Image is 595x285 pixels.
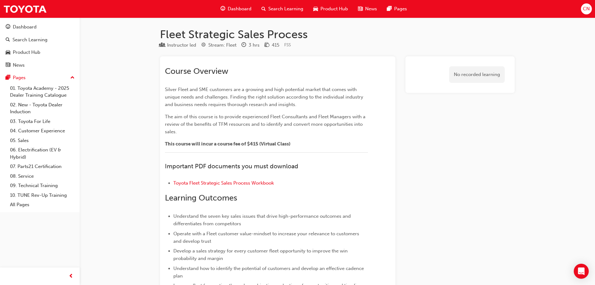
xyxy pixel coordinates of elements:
span: learningResourceType_INSTRUCTOR_LED-icon [160,43,165,48]
span: Dashboard [228,5,251,13]
span: Course Overview [165,66,228,76]
span: guage-icon [6,24,10,30]
button: CN [581,3,592,14]
a: search-iconSearch Learning [256,3,308,15]
button: DashboardSearch LearningProduct HubNews [2,20,77,72]
span: The aim of this course is to provide experienced Fleet Consultants and Fleet Managers with a revi... [165,114,367,135]
div: Stream: Fleet [208,42,236,49]
a: 10. TUNE Rev-Up Training [7,191,77,200]
span: car-icon [6,50,10,55]
div: Price [265,41,279,49]
a: 04. Customer Experience [7,126,77,136]
div: 3 hrs [249,42,260,49]
span: Search Learning [268,5,303,13]
a: 02. New - Toyota Dealer Induction [7,100,77,117]
span: Pages [394,5,407,13]
span: Learning resource code [284,42,291,48]
a: pages-iconPages [382,3,412,15]
span: pages-icon [387,5,392,13]
a: 01. Toyota Academy - 2025 Dealer Training Catalogue [7,84,77,100]
span: pages-icon [6,75,10,81]
a: 03. Toyota For Life [7,117,77,126]
a: news-iconNews [353,3,382,15]
a: All Pages [7,200,77,210]
a: News [2,59,77,71]
span: guage-icon [221,5,225,13]
div: Open Intercom Messenger [574,264,589,279]
div: Search Learning [12,36,47,43]
span: Operate with a Fleet customer value-mindset to increase your relevance to customers and develop t... [173,231,360,244]
span: Understand how to identify the potential of customers and develop an effective cadence plan [173,266,365,279]
span: search-icon [6,37,10,43]
span: money-icon [265,43,269,48]
span: up-icon [70,74,75,82]
span: This course will incur a course fee of $415 (Virtual Class) [165,141,290,147]
span: Understand the seven key sales issues that drive high-performance outcomes and differentiates fro... [173,213,352,226]
a: 06. Electrification (EV & Hybrid) [7,145,77,162]
a: Product Hub [2,47,77,58]
a: Search Learning [2,34,77,46]
div: Pages [13,74,26,81]
span: Learning Outcomes [165,193,237,203]
button: Pages [2,72,77,84]
span: car-icon [313,5,318,13]
div: Dashboard [13,23,37,31]
span: News [365,5,377,13]
span: prev-icon [69,272,73,280]
h1: Fleet Strategic Sales Process [160,28,515,41]
a: guage-iconDashboard [216,3,256,15]
span: Important PDF documents you must download [165,163,298,170]
div: Type [160,41,196,49]
span: Develop a sales strategy for every customer fleet opportunity to improve the win probability and ... [173,248,349,261]
a: 05. Sales [7,136,77,145]
a: Dashboard [2,21,77,33]
div: Duration [241,41,260,49]
div: 415 [272,42,279,49]
span: clock-icon [241,43,246,48]
span: Silver Fleet and SME customers are a growing and high potential market that comes with unique nee... [165,87,364,107]
div: Instructor led [167,42,196,49]
span: CN [583,5,590,13]
span: Product Hub [320,5,348,13]
div: No recorded learning [449,66,505,83]
a: car-iconProduct Hub [308,3,353,15]
a: Toyota Fleet Strategic Sales Process Workbook [173,180,274,186]
span: search-icon [261,5,266,13]
a: 07. Parts21 Certification [7,162,77,171]
div: Stream [201,41,236,49]
img: Trak [3,2,47,16]
a: 09. Technical Training [7,181,77,191]
span: target-icon [201,43,206,48]
a: 08. Service [7,171,77,181]
div: News [13,62,25,69]
span: news-icon [358,5,363,13]
span: news-icon [6,63,10,68]
div: Product Hub [13,49,40,56]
